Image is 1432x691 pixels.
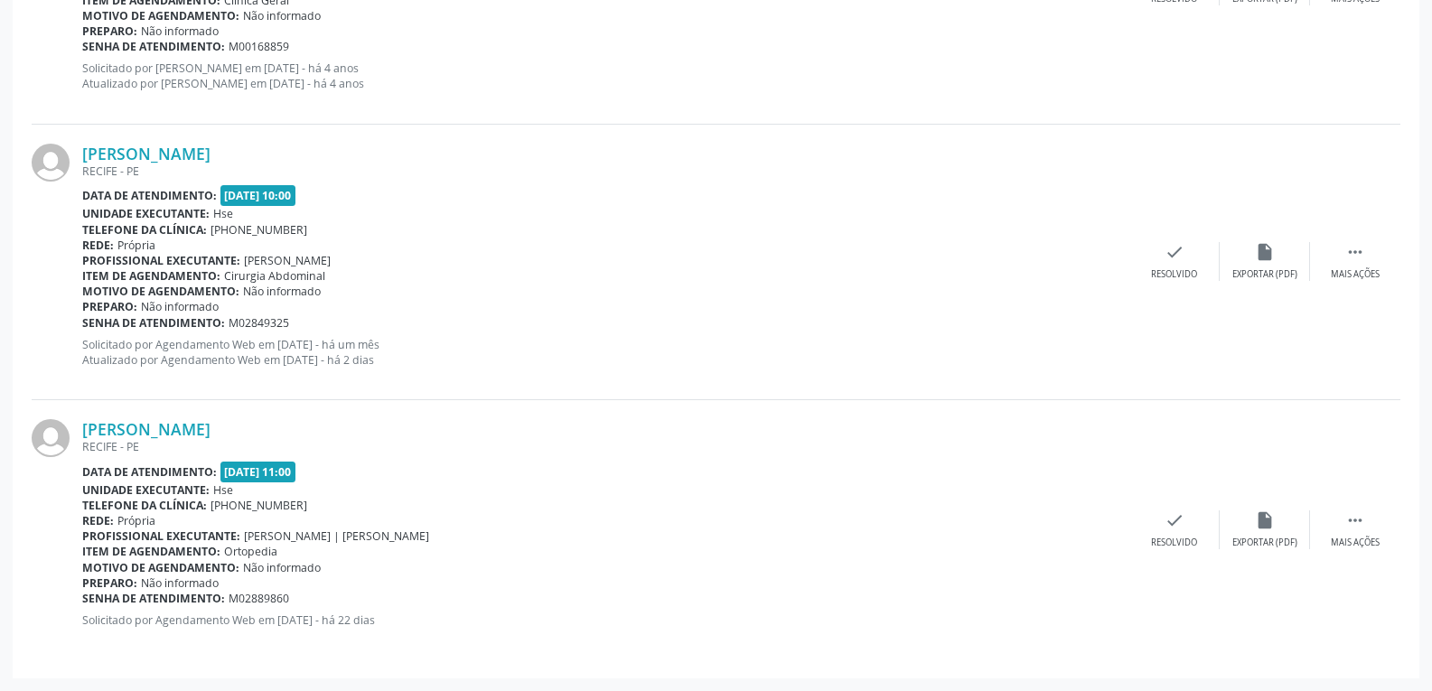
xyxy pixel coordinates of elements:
span: Cirurgia Abdominal [224,268,325,284]
b: Motivo de agendamento: [82,284,239,299]
span: Hse [213,482,233,498]
b: Preparo: [82,575,137,591]
span: M02889860 [229,591,289,606]
p: Solicitado por [PERSON_NAME] em [DATE] - há 4 anos Atualizado por [PERSON_NAME] em [DATE] - há 4 ... [82,61,1129,91]
b: Motivo de agendamento: [82,8,239,23]
div: RECIFE - PE [82,163,1129,179]
img: img [32,144,70,182]
b: Senha de atendimento: [82,591,225,606]
span: Própria [117,238,155,253]
b: Item de agendamento: [82,544,220,559]
i: check [1165,510,1184,530]
p: Solicitado por Agendamento Web em [DATE] - há 22 dias [82,612,1129,628]
b: Profissional executante: [82,253,240,268]
div: Exportar (PDF) [1232,268,1297,281]
b: Profissional executante: [82,528,240,544]
span: Ortopedia [224,544,277,559]
b: Rede: [82,513,114,528]
span: [DATE] 11:00 [220,462,296,482]
p: Solicitado por Agendamento Web em [DATE] - há um mês Atualizado por Agendamento Web em [DATE] - h... [82,337,1129,368]
span: Não informado [141,575,219,591]
b: Senha de atendimento: [82,39,225,54]
img: img [32,419,70,457]
span: [DATE] 10:00 [220,185,296,206]
i:  [1345,242,1365,262]
span: Não informado [243,8,321,23]
span: M00168859 [229,39,289,54]
b: Data de atendimento: [82,188,217,203]
a: [PERSON_NAME] [82,144,211,163]
span: Não informado [141,299,219,314]
b: Rede: [82,238,114,253]
b: Unidade executante: [82,482,210,498]
i: insert_drive_file [1255,242,1275,262]
b: Preparo: [82,299,137,314]
div: RECIFE - PE [82,439,1129,454]
b: Preparo: [82,23,137,39]
span: M02849325 [229,315,289,331]
div: Exportar (PDF) [1232,537,1297,549]
div: Mais ações [1331,537,1380,549]
b: Item de agendamento: [82,268,220,284]
i: check [1165,242,1184,262]
b: Data de atendimento: [82,464,217,480]
a: [PERSON_NAME] [82,419,211,439]
span: Não informado [243,560,321,575]
i: insert_drive_file [1255,510,1275,530]
span: Própria [117,513,155,528]
div: Mais ações [1331,268,1380,281]
b: Telefone da clínica: [82,498,207,513]
b: Unidade executante: [82,206,210,221]
b: Telefone da clínica: [82,222,207,238]
span: Não informado [141,23,219,39]
i:  [1345,510,1365,530]
span: [PERSON_NAME] [244,253,331,268]
div: Resolvido [1151,268,1197,281]
span: Hse [213,206,233,221]
div: Resolvido [1151,537,1197,549]
span: [PHONE_NUMBER] [211,222,307,238]
span: [PHONE_NUMBER] [211,498,307,513]
b: Motivo de agendamento: [82,560,239,575]
b: Senha de atendimento: [82,315,225,331]
span: [PERSON_NAME] | [PERSON_NAME] [244,528,429,544]
span: Não informado [243,284,321,299]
